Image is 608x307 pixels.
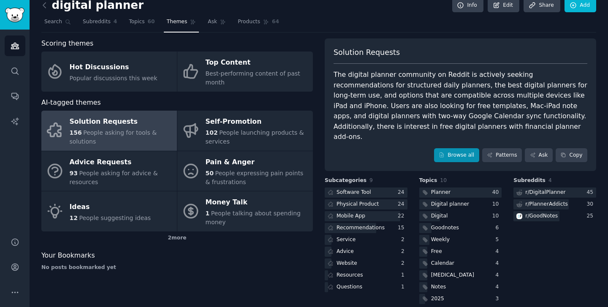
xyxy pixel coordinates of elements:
[525,189,565,196] div: r/ DigitalPlanner
[206,56,309,70] div: Top Content
[129,18,144,26] span: Topics
[440,177,447,183] span: 10
[83,18,111,26] span: Subreddits
[337,272,363,279] div: Resources
[70,129,82,136] span: 156
[206,115,309,129] div: Self-Promotion
[525,201,568,208] div: r/ PlannerAddicts
[419,294,502,304] a: 20253
[272,18,279,26] span: 64
[419,282,502,293] a: Notes4
[206,170,214,177] span: 50
[70,170,158,185] span: People asking for advice & resources
[482,148,522,163] a: Patterns
[496,224,502,232] div: 6
[79,215,151,221] span: People suggesting ideas
[492,201,502,208] div: 10
[431,189,451,196] div: Planner
[41,264,313,272] div: No posts bookmarked yet
[177,191,313,231] a: Money Talk1People talking about spending money
[206,210,301,225] span: People talking about spending money
[548,177,552,183] span: 4
[205,15,229,33] a: Ask
[496,248,502,255] div: 4
[235,15,282,33] a: Products64
[369,177,373,183] span: 9
[334,47,400,58] span: Solution Requests
[431,283,446,291] div: Notes
[80,15,120,33] a: Subreddits4
[41,231,313,245] div: 2 more
[206,155,309,169] div: Pain & Anger
[525,148,553,163] a: Ask
[164,15,199,33] a: Themes
[398,189,407,196] div: 24
[496,236,502,244] div: 5
[496,272,502,279] div: 4
[337,224,385,232] div: Recommendations
[401,272,407,279] div: 1
[70,155,173,169] div: Advice Requests
[513,187,596,198] a: r/DigitalPlanner45
[337,201,379,208] div: Physical Product
[401,283,407,291] div: 1
[419,211,502,222] a: Digital10
[206,210,210,217] span: 1
[496,295,502,303] div: 3
[431,295,444,303] div: 2025
[70,75,157,82] span: Popular discussions this week
[70,215,78,221] span: 12
[41,111,177,151] a: Solution Requests156People asking for tools & solutions
[325,247,407,257] a: Advice2
[70,200,151,214] div: Ideas
[496,283,502,291] div: 4
[337,260,357,267] div: Website
[337,212,365,220] div: Mobile App
[325,270,407,281] a: Resources1
[70,60,157,74] div: Hot Discussions
[70,129,157,145] span: People asking for tools & solutions
[126,15,157,33] a: Topics60
[337,248,354,255] div: Advice
[177,52,313,92] a: Top ContentBest-performing content of past month
[492,189,502,196] div: 40
[419,177,437,185] span: Topics
[70,115,173,129] div: Solution Requests
[556,148,587,163] button: Copy
[177,111,313,151] a: Self-Promotion102People launching products & services
[419,223,502,234] a: Goodnotes6
[208,18,217,26] span: Ask
[5,8,24,22] img: GummySearch logo
[337,283,362,291] div: Questions
[513,177,546,185] span: Subreddits
[337,189,371,196] div: Software Tool
[41,250,95,261] span: Your Bookmarks
[114,18,117,26] span: 4
[325,282,407,293] a: Questions1
[177,151,313,191] a: Pain & Anger50People expressing pain points & frustrations
[431,236,450,244] div: Weekly
[492,212,502,220] div: 10
[148,18,155,26] span: 60
[41,98,101,108] span: AI-tagged themes
[206,70,300,86] span: Best-performing content of past month
[586,189,596,196] div: 45
[206,196,309,209] div: Money Talk
[238,18,260,26] span: Products
[41,191,177,231] a: Ideas12People suggesting ideas
[325,211,407,222] a: Mobile App22
[41,52,177,92] a: Hot DiscussionsPopular discussions this week
[431,201,469,208] div: Digital planner
[401,248,407,255] div: 2
[325,235,407,245] a: Service2
[586,212,596,220] div: 25
[419,187,502,198] a: Planner40
[41,38,93,49] span: Scoring themes
[586,201,596,208] div: 30
[419,199,502,210] a: Digital planner10
[431,248,442,255] div: Free
[206,129,304,145] span: People launching products & services
[431,224,459,232] div: Goodnotes
[41,15,74,33] a: Search
[513,199,596,210] a: r/PlannerAddicts30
